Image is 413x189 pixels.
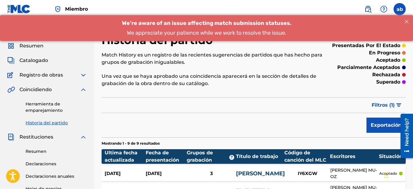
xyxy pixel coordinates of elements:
a: Resumen [26,148,87,155]
span: Registro de obras [19,71,63,79]
a: Historia del partido [26,120,87,126]
div: Código de canción del MLC [284,149,330,164]
div: IY6XGW [285,170,330,177]
img: ayuda [380,5,387,13]
span: Restituciones [19,133,53,141]
a: Declaraciones [26,161,87,167]
img: Restituciones [7,133,15,141]
div: [DATE] [105,170,146,177]
div: Arrastrar [384,166,388,184]
div: Ayuda [378,3,390,15]
p: Superado [376,78,400,86]
div: Menú de Usuario [394,3,406,15]
div: Título de trabajo [236,153,285,160]
p: aceptado [376,57,400,64]
p: Match History es un registro de las recientes sugerencias de partidos que has hecho para grupos d... [102,51,335,66]
img: filtro [396,103,401,107]
img: ampliación [80,133,87,141]
button: Filtros (1) [368,98,406,113]
p: Mostrando 1 - 9 de 9 resultados [102,141,160,146]
div: [DATE] [146,170,187,177]
span: We’re aware of an issue affecting match submission statuses. [122,5,291,11]
a: [PERSON_NAME] [236,170,285,177]
p: Una vez que se haya aprobado una coincidencia aparecerá en la sección de detalles de grabación de... [102,73,335,87]
a: Herramienta de emparejamiento [26,101,87,114]
span: ? [229,155,234,160]
p: rechazada [372,71,400,78]
p: en progreso [369,49,400,57]
div: Fecha de presentación [146,149,187,164]
img: ampliación [80,71,87,79]
img: Coincidiendo [7,86,15,93]
p: parcialmente aceptados [337,64,400,71]
img: Topholdholder [54,5,61,13]
button: Exportación [366,118,406,133]
span: Miembro [65,5,88,12]
p: aceptado [379,171,397,176]
div: 3 [187,170,236,177]
iframe: Resource Center [396,111,413,161]
a: Búsqueda pública [362,3,374,15]
a: CatalogadoCatalogado [7,57,48,64]
img: búsqueda [364,5,372,13]
img: Resumen [7,42,15,50]
span: Resumen [19,42,43,50]
div: Widget de chat [383,160,413,189]
img: Catalogado [7,57,15,64]
iframe: Chat Widget [383,160,413,189]
span: Filtros (1) [372,101,395,109]
a: ResumenResumen [7,42,43,50]
div: [PERSON_NAME] MU-OZ [330,167,379,180]
p: presentadas por el Estado [332,42,400,49]
div: Situación [379,153,403,160]
div: Escritores [330,153,379,160]
span: We appreciate your patience while we work to resolve the issue. [127,14,286,21]
div: Ultima fecha actualizada [105,149,146,164]
span: Coincidiendo [19,86,52,93]
img: Logo MLC [7,5,31,13]
a: Declaraciones anuales [26,173,87,180]
span: Catalogado [19,57,48,64]
div: Grupos de grabación [187,149,236,164]
img: ampliación [80,86,87,93]
img: Registro de obras [7,71,15,79]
